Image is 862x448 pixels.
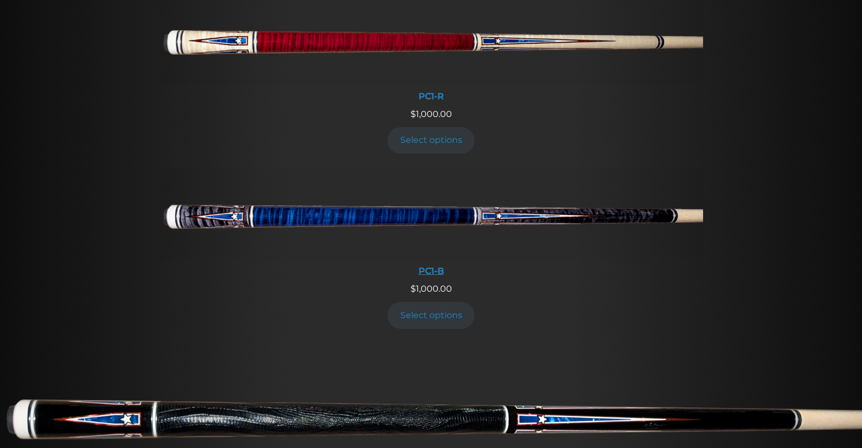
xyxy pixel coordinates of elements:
span: $ [411,109,416,119]
img: PC1-B [159,169,703,259]
a: Add to cart: “PC1-B” [387,302,475,328]
span: 1,000.00 [411,109,452,119]
a: PC1-B PC1-B [159,169,703,282]
span: $ [411,284,416,294]
div: PC1-B [159,266,703,276]
div: PC1-R [159,91,703,101]
span: 1,000.00 [411,284,452,294]
a: Add to cart: “PC1-R” [387,127,475,154]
